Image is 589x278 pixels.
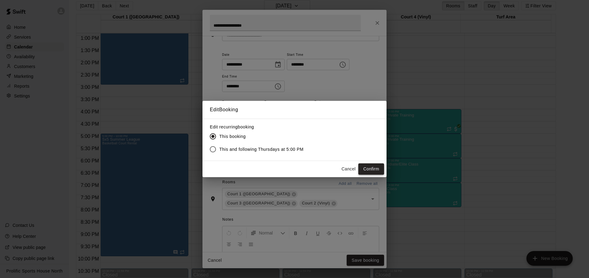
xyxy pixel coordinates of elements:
span: This booking [219,133,246,140]
button: Cancel [339,163,358,175]
label: Edit recurring booking [210,124,309,130]
button: Confirm [358,163,384,175]
h2: Edit Booking [202,101,387,119]
span: This and following Thursdays at 5:00 PM [219,146,304,153]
